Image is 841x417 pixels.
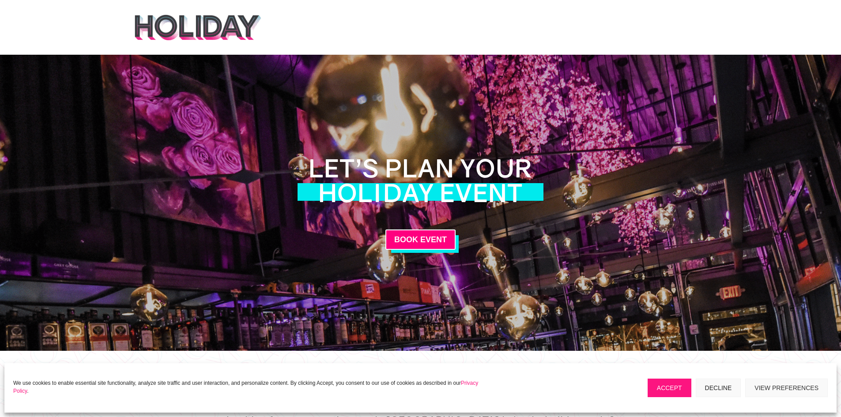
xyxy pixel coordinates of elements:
button: View preferences [745,379,828,397]
h1: Let’s Plan YOUR Holiday Event [309,156,532,210]
p: We use cookies to enable essential site functionality, analyze site traffic and user interaction,... [13,379,490,395]
button: Accept [648,379,691,397]
img: holiday-logo-black [134,14,262,41]
a: BOOK EVENT [385,229,456,249]
a: Privacy Policy [13,380,478,394]
button: Decline [696,379,741,397]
